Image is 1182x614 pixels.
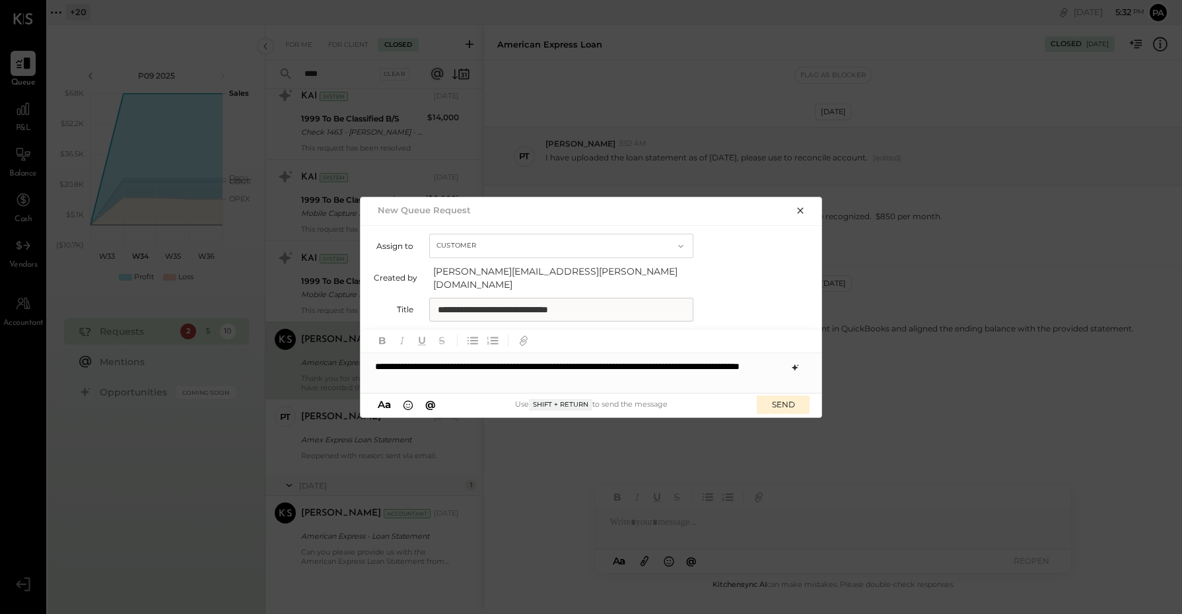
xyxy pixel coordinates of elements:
[439,399,744,411] div: Use to send the message
[433,265,697,291] span: [PERSON_NAME][EMAIL_ADDRESS][PERSON_NAME][DOMAIN_NAME]
[374,304,413,314] label: Title
[484,332,501,349] button: Ordered List
[374,273,417,283] label: Created by
[433,332,450,349] button: Strikethrough
[425,398,436,411] span: @
[378,205,471,215] h2: New Queue Request
[385,398,391,411] span: a
[464,332,481,349] button: Unordered List
[757,395,810,413] button: SEND
[429,234,693,258] button: Customer
[374,397,395,412] button: Aa
[529,399,592,411] span: Shift + Return
[374,241,413,251] label: Assign to
[515,332,532,349] button: Add URL
[413,332,431,349] button: Underline
[394,332,411,349] button: Italic
[421,397,440,412] button: @
[374,332,391,349] button: Bold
